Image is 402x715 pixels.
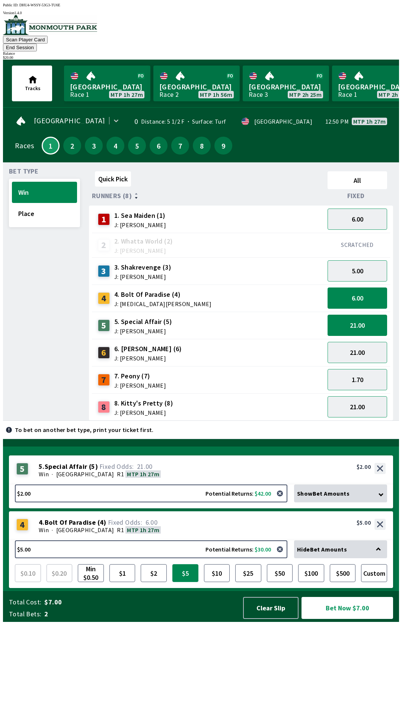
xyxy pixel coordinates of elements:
span: 21.00 [137,462,153,471]
span: J: [PERSON_NAME] [114,274,171,280]
span: Custom [363,566,385,580]
span: 5.00 [352,267,363,275]
div: $5.00 [357,519,371,526]
span: Quick Pick [98,175,128,183]
span: J: [PERSON_NAME] [114,355,182,361]
button: 5 [128,137,146,155]
button: 1 [42,137,60,155]
span: Bet Now $7.00 [308,603,387,613]
span: 4. Bolt Of Paradise (4) [114,290,212,299]
div: 4 [16,519,28,531]
button: 7 [171,137,189,155]
span: DHU4-WSSY-53G3-TU6E [19,3,60,7]
span: 4 [108,143,122,148]
span: R1 [117,470,124,478]
div: Races [15,143,34,149]
span: 5. Special Affair (5) [114,317,172,327]
span: 5 . [39,463,45,470]
span: Surface: Turf [185,118,226,125]
div: Runners (8) [92,192,325,200]
div: Fixed [325,192,390,200]
span: $100 [300,566,322,580]
button: $2.00Potential Returns: $42.00 [15,484,287,502]
div: Race 3 [249,92,268,98]
span: 6.00 [352,294,363,302]
span: [GEOGRAPHIC_DATA] [56,526,114,534]
span: 21.00 [350,403,365,411]
div: Race 2 [159,92,179,98]
span: 2 [65,143,79,148]
p: To bet on another bet type, print your ticket first. [15,427,154,433]
span: $25 [237,566,259,580]
span: 9 [216,143,230,148]
button: Custom [361,564,387,582]
div: 1 [98,213,110,225]
span: ( 4 ) [98,519,106,526]
button: 2 [63,137,81,155]
span: 21.00 [350,321,365,330]
button: $5 [172,564,198,582]
span: Runners (8) [92,193,132,199]
span: [GEOGRAPHIC_DATA] [159,82,234,92]
span: [GEOGRAPHIC_DATA] [34,118,105,124]
span: Total Bets: [9,610,41,619]
img: venue logo [3,15,97,35]
button: $100 [298,564,324,582]
a: [GEOGRAPHIC_DATA]Race 2MTP 1h 56m [153,66,240,101]
span: 6. [PERSON_NAME] (6) [114,344,182,354]
button: $10 [204,564,230,582]
span: $50 [269,566,291,580]
span: Hide Bet Amounts [297,546,347,553]
button: Win [12,182,77,203]
span: R1 [117,526,124,534]
button: End Session [3,44,37,51]
button: $1 [109,564,135,582]
span: 6.00 [146,518,158,527]
button: Quick Pick [95,171,131,187]
div: Version 1.4.0 [3,11,399,15]
span: 1 [44,144,57,147]
span: Win [39,470,49,478]
button: $2 [141,564,167,582]
button: Clear Slip [243,597,299,619]
div: 0 [129,118,138,124]
div: 3 [98,265,110,277]
span: 5 [130,143,144,148]
span: Fixed [347,193,365,199]
span: J: [PERSON_NAME] [114,328,172,334]
div: $ 20.00 [3,55,399,60]
span: $500 [332,566,354,580]
button: 1.70 [328,369,387,390]
span: J: [PERSON_NAME] [114,248,173,254]
span: 2. Whatta World (2) [114,236,173,246]
div: 4 [98,292,110,304]
span: [GEOGRAPHIC_DATA] [249,82,323,92]
button: All [328,171,387,189]
span: [GEOGRAPHIC_DATA] [70,82,144,92]
button: 4 [106,137,124,155]
span: MTP 1h 27m [127,526,159,534]
span: 2 [44,610,236,619]
div: [GEOGRAPHIC_DATA] [254,118,312,124]
button: 21.00 [328,342,387,363]
span: 21.00 [350,348,365,357]
span: Place [18,209,71,218]
span: J: [PERSON_NAME] [114,222,166,228]
button: 6.00 [328,287,387,309]
div: SCRATCHED [328,241,387,248]
span: MTP 2h 25m [289,92,322,98]
span: J: [PERSON_NAME] [114,382,166,388]
span: 8 [195,143,209,148]
button: 3 [85,137,103,155]
div: 7 [98,374,110,386]
span: Min $0.50 [80,566,102,580]
button: $5.00Potential Returns: $30.00 [15,540,287,558]
span: 4 . [39,519,45,526]
div: 5 [98,320,110,331]
button: 8 [193,137,211,155]
button: Tracks [12,66,52,101]
span: Tracks [25,85,41,92]
span: ( 5 ) [89,463,98,470]
span: Special Affair [45,463,87,470]
button: 6 [150,137,167,155]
